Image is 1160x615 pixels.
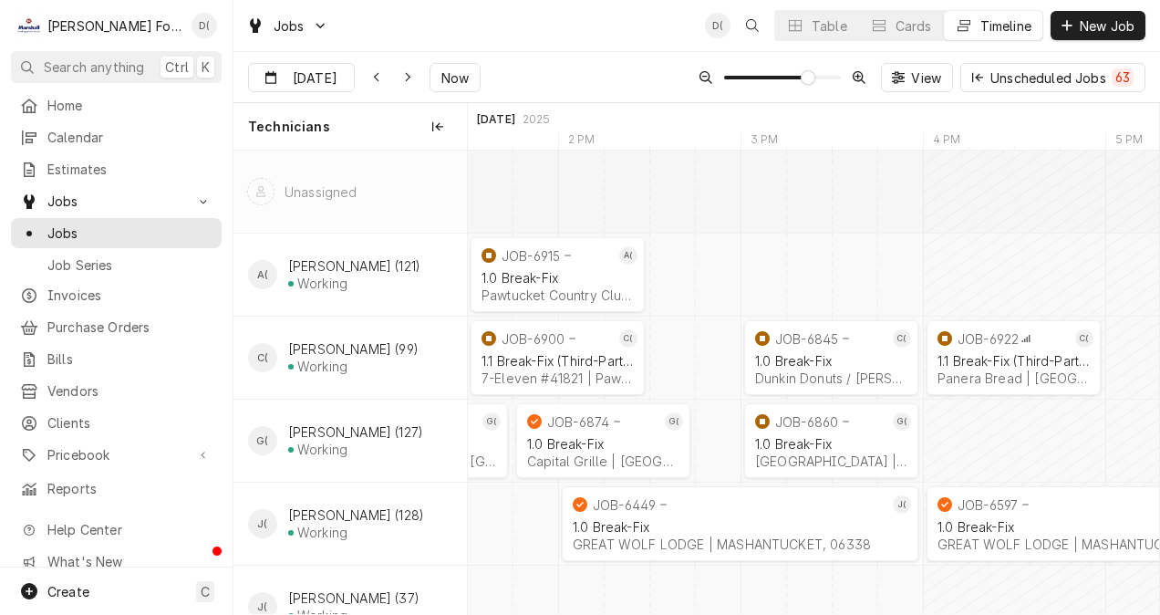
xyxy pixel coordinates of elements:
[430,63,481,92] button: Now
[502,331,564,347] div: JOB-6900
[547,414,609,430] div: JOB-6874
[11,122,222,152] a: Calendar
[573,519,907,535] div: 1.0 Break-Fix
[593,497,656,513] div: JOB-6449
[482,287,634,303] div: Pawtucket Country Club | [GEOGRAPHIC_DATA], 02861
[288,507,424,523] div: [PERSON_NAME] (128)
[297,525,347,540] div: Working
[438,68,472,88] span: Now
[980,16,1031,36] div: Timeline
[1051,11,1145,40] button: New Job
[573,537,907,552] div: GREAT WOLF LODGE | MASHANTUCKET, 06338
[705,13,730,38] div: David Testa (92)'s Avatar
[47,381,212,401] span: Vendors
[812,16,847,36] div: Table
[619,329,637,348] div: Chris Branca (99)'s Avatar
[11,547,222,577] a: Go to What's New
[16,13,42,38] div: M
[288,424,423,440] div: [PERSON_NAME] (127)
[165,57,189,77] span: Ctrl
[1075,329,1093,348] div: C(
[288,341,419,357] div: [PERSON_NAME] (99)
[665,412,683,431] div: G(
[47,224,212,243] span: Jobs
[47,520,211,539] span: Help Center
[755,370,907,386] div: Dunkin Donuts / [PERSON_NAME] | [GEOGRAPHIC_DATA], 02762
[297,359,347,374] div: Working
[990,68,1134,88] div: Unscheduled Jobs
[482,370,634,386] div: 7-Eleven #41821 | Pawtucket, 02861
[47,16,181,36] div: [PERSON_NAME] Food Equipment Service
[47,286,212,305] span: Invoices
[233,103,467,151] div: Technicians column. SPACE for context menu
[893,329,911,348] div: C(
[881,63,953,92] button: View
[11,474,222,504] a: Reports
[11,90,222,120] a: Home
[960,63,1145,92] button: Unscheduled Jobs63
[958,331,1019,347] div: JOB-6922
[937,353,1090,369] div: 1.1 Break-Fix (Third-Party)
[1075,329,1093,348] div: Chris Branca (99)'s Avatar
[47,584,89,599] span: Create
[11,154,222,184] a: Estimates
[665,412,683,431] div: Gabe Collazo (127)'s Avatar
[202,57,210,77] span: K
[297,276,347,291] div: Working
[738,11,767,40] button: Open search
[958,497,1018,513] div: JOB-6597
[741,132,788,152] div: 3 PM
[47,349,212,369] span: Bills
[1115,68,1130,87] div: 63
[527,436,679,452] div: 1.0 Break-Fix
[11,408,222,438] a: Clients
[248,118,330,136] span: Technicians
[248,260,277,289] div: A(
[11,250,222,280] a: Job Series
[285,184,357,200] div: Unassigned
[893,329,911,348] div: Chris Branca (99)'s Avatar
[297,442,347,457] div: Working
[192,13,217,38] div: D(
[11,312,222,342] a: Purchase Orders
[896,16,932,36] div: Cards
[11,344,222,374] a: Bills
[755,453,907,469] div: [GEOGRAPHIC_DATA] | [GEOGRAPHIC_DATA]
[47,96,212,115] span: Home
[248,260,277,289] div: Andy Christopoulos (121)'s Avatar
[288,258,420,274] div: [PERSON_NAME] (121)
[248,509,277,538] div: James Lunney (128)'s Avatar
[248,63,355,92] button: [DATE]
[47,445,185,464] span: Pricebook
[755,436,907,452] div: 1.0 Break-Fix
[923,132,970,152] div: 4 PM
[11,515,222,545] a: Go to Help Center
[11,186,222,216] a: Go to Jobs
[775,414,838,430] div: JOB-6860
[248,509,277,538] div: J(
[893,412,911,431] div: G(
[47,160,212,179] span: Estimates
[502,248,560,264] div: JOB-6915
[705,13,730,38] div: D(
[192,13,217,38] div: David Testa (92)'s Avatar
[893,495,911,514] div: James Lunney (128)'s Avatar
[47,552,211,571] span: What's New
[248,343,277,372] div: Chris Branca (99)'s Avatar
[755,353,907,369] div: 1.0 Break-Fix
[11,280,222,310] a: Invoices
[477,112,515,127] div: [DATE]
[893,412,911,431] div: Gabe Collazo (127)'s Avatar
[47,255,212,275] span: Job Series
[47,413,212,433] span: Clients
[482,412,501,431] div: G(
[201,582,210,601] span: C
[619,246,637,265] div: Andy Christopoulos (121)'s Avatar
[16,13,42,38] div: Marshall Food Equipment Service's Avatar
[482,270,634,286] div: 1.0 Break-Fix
[248,426,277,455] div: G(
[893,495,911,514] div: J(
[47,128,212,147] span: Calendar
[527,453,679,469] div: Capital Grille | [GEOGRAPHIC_DATA], 02903
[558,132,605,152] div: 2 PM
